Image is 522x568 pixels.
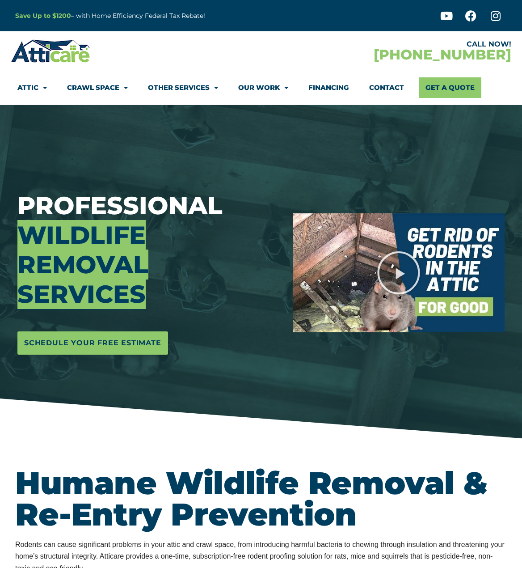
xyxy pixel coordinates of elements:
[17,191,279,309] h3: Professional
[24,336,161,350] span: Schedule Your Free Estimate
[15,11,305,21] p: – with Home Efficiency Federal Tax Rebate!
[15,467,507,530] h2: Humane Wildlife Removal & Re-Entry Prevention
[17,331,168,355] a: Schedule Your Free Estimate
[369,77,404,98] a: Contact
[308,77,349,98] a: Financing
[376,250,421,295] div: Play Video
[17,77,505,98] nav: Menu
[67,77,128,98] a: Crawl Space
[17,77,47,98] a: Attic
[261,41,511,48] div: CALL NOW!
[17,220,148,309] span: Wildlife Removal Services
[238,77,288,98] a: Our Work
[419,77,481,98] a: Get A Quote
[15,12,71,20] a: Save Up to $1200
[148,77,218,98] a: Other Services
